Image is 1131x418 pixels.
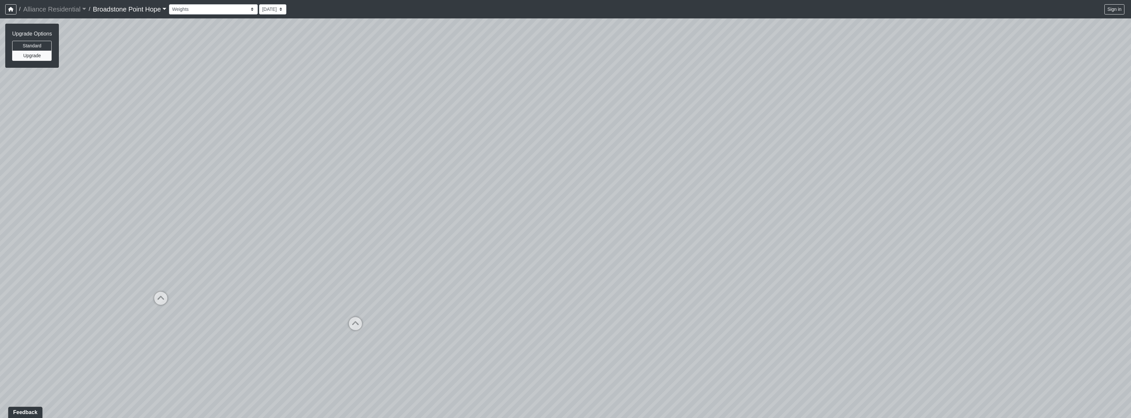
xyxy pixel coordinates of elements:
[86,3,93,16] span: /
[12,51,52,61] button: Upgrade
[5,405,44,418] iframe: Ybug feedback widget
[93,3,167,16] a: Broadstone Point Hope
[16,3,23,16] span: /
[12,41,52,51] button: Standard
[23,3,86,16] a: Alliance Residential
[1104,4,1124,14] button: Sign in
[12,31,52,37] h6: Upgrade Options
